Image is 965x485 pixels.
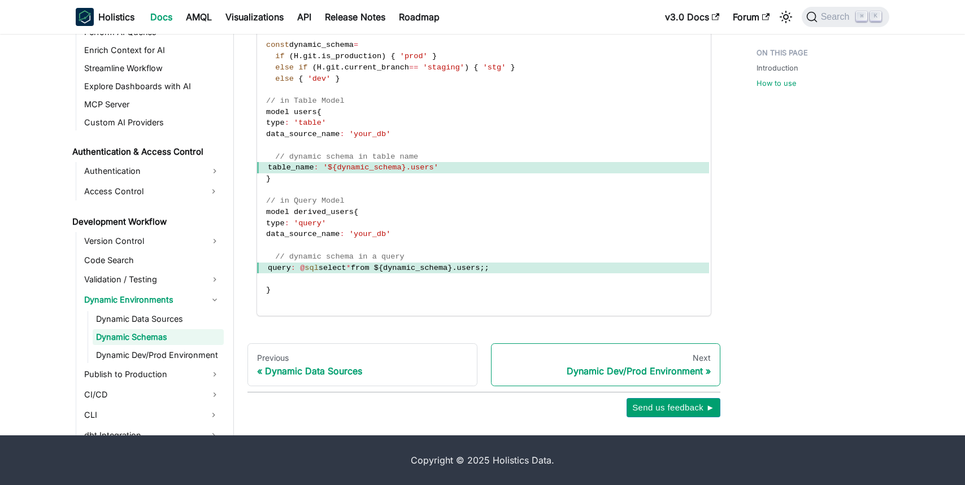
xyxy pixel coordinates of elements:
[340,63,345,72] span: .
[392,8,446,26] a: Roadmap
[298,63,307,72] span: if
[290,8,318,26] a: API
[340,230,345,238] span: :
[291,264,295,272] span: :
[464,63,469,72] span: )
[314,163,319,172] span: :
[285,119,289,127] span: :
[275,152,418,161] span: // dynamic schema in table name
[777,8,795,26] button: Switch between dark and light mode (currently light mode)
[76,8,134,26] a: HolisticsHolistics
[81,291,224,309] a: Dynamic Environments
[423,63,464,72] span: 'staging'
[266,219,285,228] span: type
[627,398,720,417] button: Send us feedback ►
[93,329,224,345] a: Dynamic Schemas
[757,63,798,73] a: Introduction
[379,264,383,272] span: {
[219,8,290,26] a: Visualizations
[81,115,224,130] a: Custom AI Providers
[81,252,224,268] a: Code Search
[726,8,776,26] a: Forum
[632,400,715,415] span: Send us feedback ►
[452,264,457,272] span: .
[312,63,317,72] span: (
[123,453,842,467] div: Copyright © 2025 Holistics Data.
[266,119,285,127] span: type
[81,406,203,424] a: CLI
[179,8,219,26] a: AMQL
[298,75,303,83] span: {
[81,78,224,94] a: Explore Dashboards with AI
[289,41,354,49] span: dynamic_schema
[81,182,203,200] a: Access Control
[319,264,346,272] span: select
[511,63,515,72] span: }
[501,365,711,377] div: Dynamic Dev/Prod Environment
[818,12,857,22] span: Search
[335,75,340,83] span: }
[432,52,437,60] span: }
[409,63,418,72] span: ==
[294,219,326,228] span: 'query'
[275,75,294,83] span: else
[345,63,409,72] span: current_branch
[81,386,224,404] a: CI/CD
[318,8,392,26] a: Release Notes
[307,75,331,83] span: 'dev'
[294,52,298,60] span: H
[266,196,345,205] span: // in Query Model
[381,52,386,60] span: )
[303,52,316,60] span: git
[321,63,326,72] span: .
[81,426,203,444] a: dbt Integration
[81,60,224,76] a: Streamline Workflow
[203,426,224,444] button: Expand sidebar category 'dbt Integration'
[354,41,358,49] span: =
[658,8,726,26] a: v3.0 Docs
[289,52,294,60] span: (
[305,264,318,272] span: sql
[81,42,224,58] a: Enrich Context for AI
[340,130,345,138] span: :
[317,108,321,116] span: {
[485,264,489,272] span: ;
[81,232,224,250] a: Version Control
[98,10,134,24] b: Holistics
[257,365,468,377] div: Dynamic Data Sources
[81,97,224,112] a: MCP Server
[268,264,291,272] span: query
[757,78,796,89] a: How to use
[323,163,438,172] span: '${dynamic_schema}.users'
[93,311,224,327] a: Dynamic Data Sources
[501,353,711,363] div: Next
[285,219,289,228] span: :
[483,63,506,72] span: 'stg'
[268,163,314,172] span: table_name
[266,174,271,183] span: }
[480,264,484,272] span: ;
[93,347,224,363] a: Dynamic Dev/Prod Environment
[317,63,321,72] span: H
[457,264,480,272] span: users
[351,264,379,272] span: from $
[349,130,390,138] span: 'your_db'
[349,230,390,238] span: 'your_db'
[298,52,303,60] span: .
[266,41,289,49] span: const
[81,365,224,383] a: Publish to Production
[76,8,94,26] img: Holistics
[266,286,271,294] span: }
[275,252,404,261] span: // dynamic schema in a query
[354,208,358,216] span: {
[275,52,284,60] span: if
[247,343,477,386] a: PreviousDynamic Data Sources
[257,353,468,363] div: Previous
[300,264,305,272] span: @
[473,63,478,72] span: {
[81,162,224,180] a: Authentication
[266,108,317,116] span: model users
[802,7,889,27] button: Search (Command+K)
[203,406,224,424] button: Expand sidebar category 'CLI'
[69,144,224,160] a: Authentication & Access Control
